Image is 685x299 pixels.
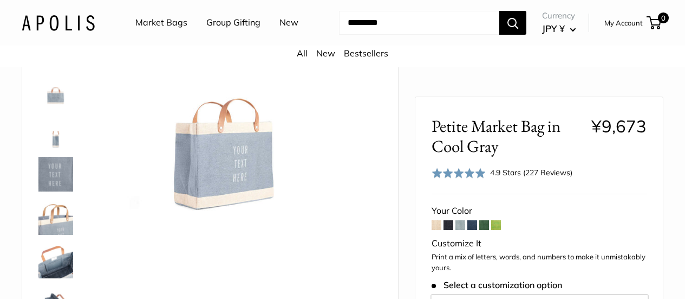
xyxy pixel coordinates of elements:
input: Search... [339,11,499,35]
a: New [316,48,335,59]
span: Petite Market Bag in Cool Gray [432,116,583,156]
a: Market Bags [135,15,187,31]
img: Petite Market Bag in Cool Gray [38,70,73,105]
a: Petite Market Bag in Cool Gray [36,155,75,194]
span: Select a customization option [432,280,562,290]
p: Print a mix of letters, words, and numbers to make it unmistakably yours. [432,252,647,273]
button: Search [499,11,526,35]
img: Petite Market Bag in Cool Gray [38,157,73,192]
a: 0 [648,16,661,29]
img: Petite Market Bag in Cool Gray [38,113,73,148]
a: Petite Market Bag in Cool Gray [36,198,75,237]
div: Customize It [432,236,647,252]
span: ¥9,673 [591,116,647,137]
div: Your Color [432,203,647,219]
a: My Account [604,16,643,29]
a: Petite Market Bag in Cool Gray [36,68,75,107]
span: Currency [542,8,576,23]
img: Petite Market Bag in Cool Gray [38,200,73,235]
a: Bestsellers [344,48,388,59]
span: JPY ¥ [542,23,565,34]
img: Apolis [22,15,95,30]
a: Petite Market Bag in Cool Gray [36,241,75,281]
img: Petite Market Bag in Cool Gray [38,244,73,278]
span: 0 [658,12,669,23]
a: All [297,48,308,59]
a: Group Gifting [206,15,260,31]
a: Petite Market Bag in Cool Gray [36,111,75,150]
div: 4.9 Stars (227 Reviews) [490,167,572,179]
div: 4.9 Stars (227 Reviews) [432,165,572,181]
button: JPY ¥ [542,20,576,37]
a: New [279,15,298,31]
